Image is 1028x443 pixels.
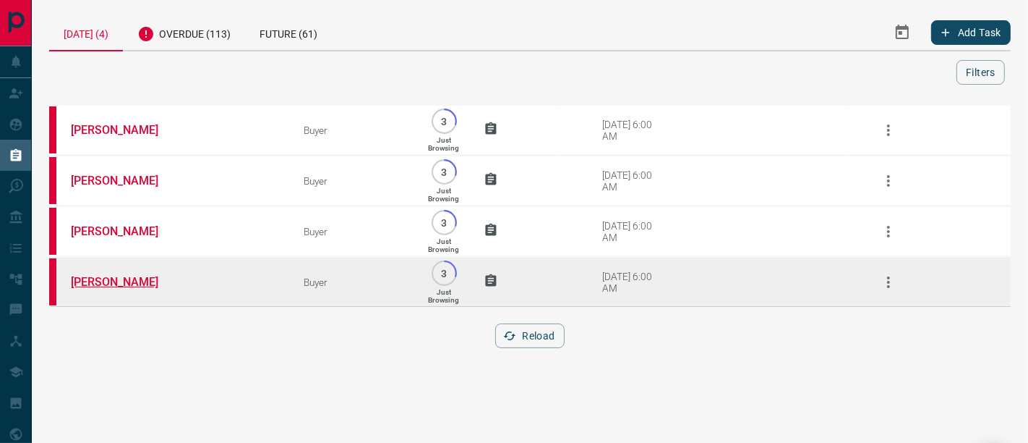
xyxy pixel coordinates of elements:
[71,123,179,137] a: [PERSON_NAME]
[439,268,450,279] p: 3
[602,169,664,193] div: [DATE] 6:00 AM
[439,166,450,177] p: 3
[49,258,56,305] div: property.ca
[71,224,179,238] a: [PERSON_NAME]
[49,106,56,153] div: property.ca
[428,288,459,304] p: Just Browsing
[439,217,450,228] p: 3
[123,14,245,50] div: Overdue (113)
[428,187,459,203] p: Just Browsing
[245,14,332,50] div: Future (61)
[931,20,1011,45] button: Add Task
[885,15,920,50] button: Select Date Range
[428,237,459,253] p: Just Browsing
[49,208,56,255] div: property.ca
[71,275,179,289] a: [PERSON_NAME]
[304,277,404,288] div: Buyer
[602,271,664,294] div: [DATE] 6:00 AM
[602,119,664,142] div: [DATE] 6:00 AM
[49,157,56,204] div: property.ca
[956,60,1005,85] button: Filters
[428,136,459,152] p: Just Browsing
[49,14,123,51] div: [DATE] (4)
[304,125,404,136] div: Buyer
[495,324,564,348] button: Reload
[304,175,404,187] div: Buyer
[304,226,404,237] div: Buyer
[71,174,179,187] a: [PERSON_NAME]
[602,220,664,243] div: [DATE] 6:00 AM
[439,116,450,127] p: 3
